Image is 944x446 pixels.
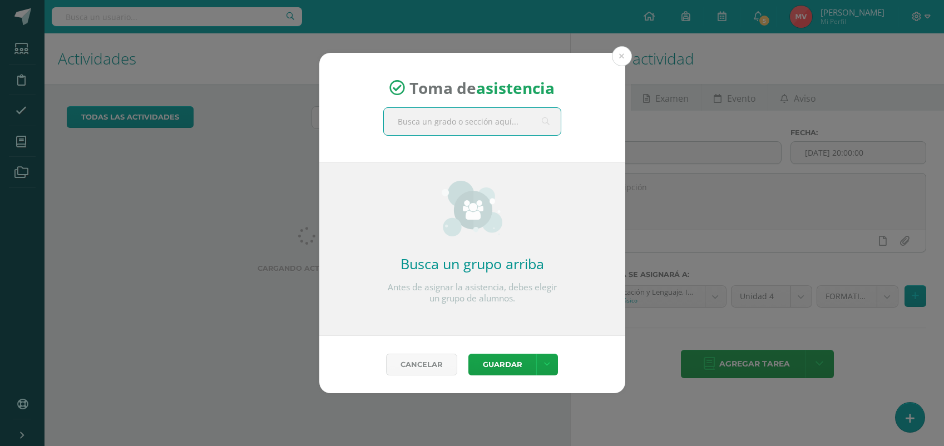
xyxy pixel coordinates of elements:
[468,354,536,375] button: Guardar
[384,108,561,135] input: Busca un grado o sección aquí...
[386,354,457,375] a: Cancelar
[476,77,555,98] strong: asistencia
[409,77,555,98] span: Toma de
[612,46,632,66] button: Close (Esc)
[383,282,561,304] p: Antes de asignar la asistencia, debes elegir un grupo de alumnos.
[383,254,561,273] h2: Busca un grupo arriba
[442,181,502,236] img: groups_small.png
